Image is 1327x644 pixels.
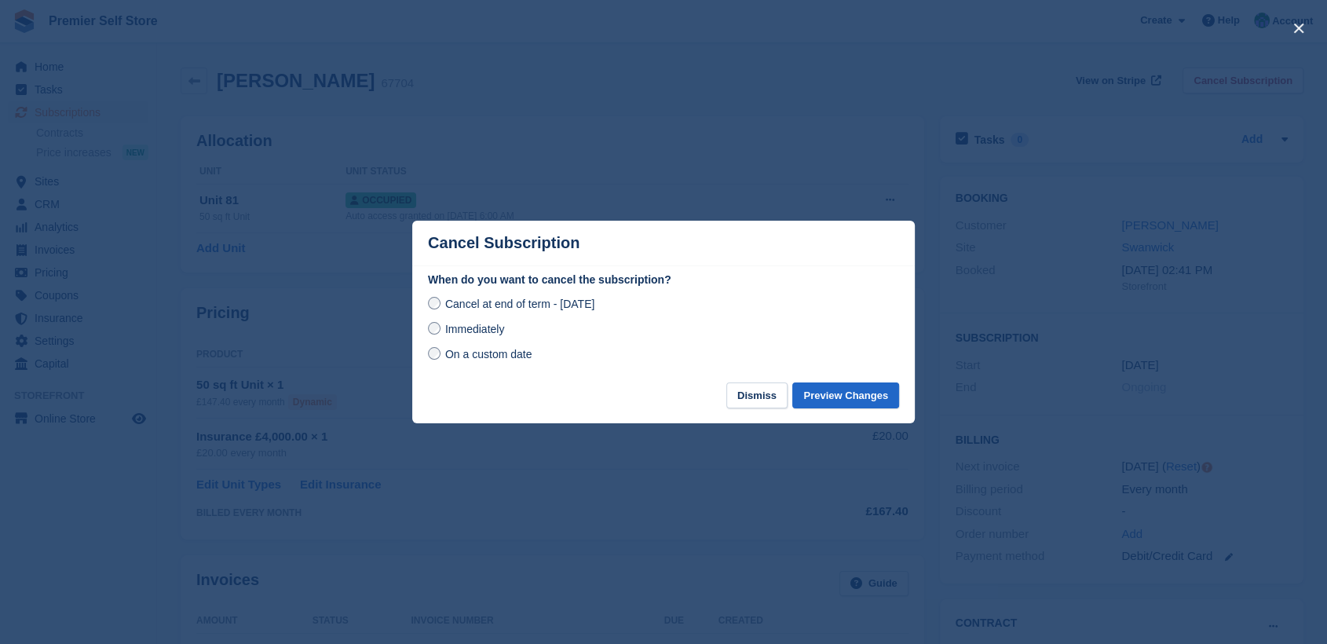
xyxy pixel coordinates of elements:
[428,297,441,309] input: Cancel at end of term - [DATE]
[1286,16,1311,41] button: close
[792,382,899,408] button: Preview Changes
[445,348,532,360] span: On a custom date
[726,382,788,408] button: Dismiss
[428,234,579,252] p: Cancel Subscription
[428,347,441,360] input: On a custom date
[445,323,504,335] span: Immediately
[445,298,594,310] span: Cancel at end of term - [DATE]
[428,322,441,335] input: Immediately
[428,272,899,288] label: When do you want to cancel the subscription?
